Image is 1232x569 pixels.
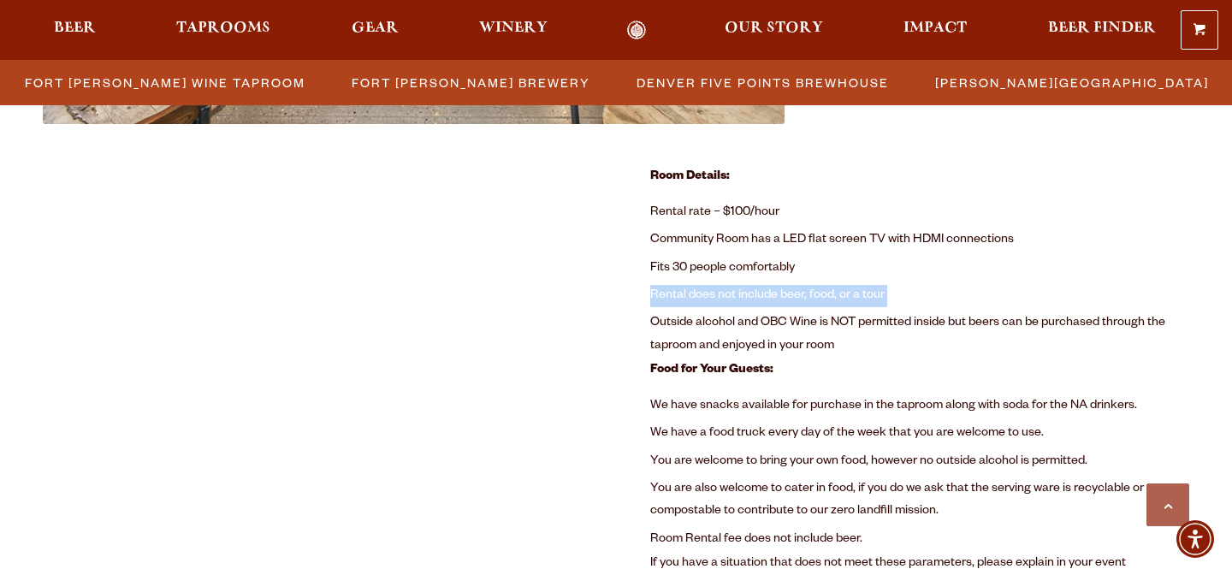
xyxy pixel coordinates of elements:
li: Rental does not include beer, food, or a tour [650,282,1189,310]
span: Winery [479,21,548,35]
span: Fort [PERSON_NAME] Wine Taproom [25,70,305,95]
span: Gear [352,21,399,35]
a: Our Story [714,21,834,40]
a: Winery [468,21,559,40]
a: Beer [43,21,107,40]
li: Fits 30 people comfortably [650,255,1189,282]
a: Odell Home [605,21,669,40]
span: Beer [54,21,96,35]
a: Scroll to top [1146,483,1189,526]
a: Fort [PERSON_NAME] Brewery [341,70,599,95]
li: We have a food truck every day of the week that you are welcome to use. [650,420,1189,447]
li: Rental rate – $100/hour [650,199,1189,227]
a: Beer Finder [1037,21,1167,40]
div: Accessibility Menu [1176,520,1214,558]
li: We have snacks available for purchase in the taproom along with soda for the NA drinkers. [650,393,1189,420]
span: Taprooms [176,21,270,35]
a: Taprooms [165,21,281,40]
a: Fort [PERSON_NAME] Wine Taproom [15,70,314,95]
a: [PERSON_NAME][GEOGRAPHIC_DATA] [925,70,1217,95]
li: You are welcome to bring your own food, however no outside alcohol is permitted. [650,448,1189,476]
span: Denver Five Points Brewhouse [637,70,889,95]
strong: Room Details: [650,170,730,184]
li: Outside alcohol and OBC Wine is NOT permitted inside but beers can be purchased through the tapro... [650,310,1189,360]
a: Gear [341,21,410,40]
strong: Food for Your Guests: [650,364,773,377]
a: Impact [892,21,978,40]
a: Denver Five Points Brewhouse [626,70,897,95]
li: You are also welcome to cater in food, if you do we ask that the serving ware is recyclable or co... [650,476,1189,526]
li: Room Rental fee does not include beer. [650,526,1189,554]
span: Beer Finder [1048,21,1156,35]
span: Fort [PERSON_NAME] Brewery [352,70,590,95]
span: Impact [903,21,967,35]
span: Our Story [725,21,823,35]
li: Community Room has a LED flat screen TV with HDMI connections [650,227,1189,254]
span: [PERSON_NAME][GEOGRAPHIC_DATA] [935,70,1209,95]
